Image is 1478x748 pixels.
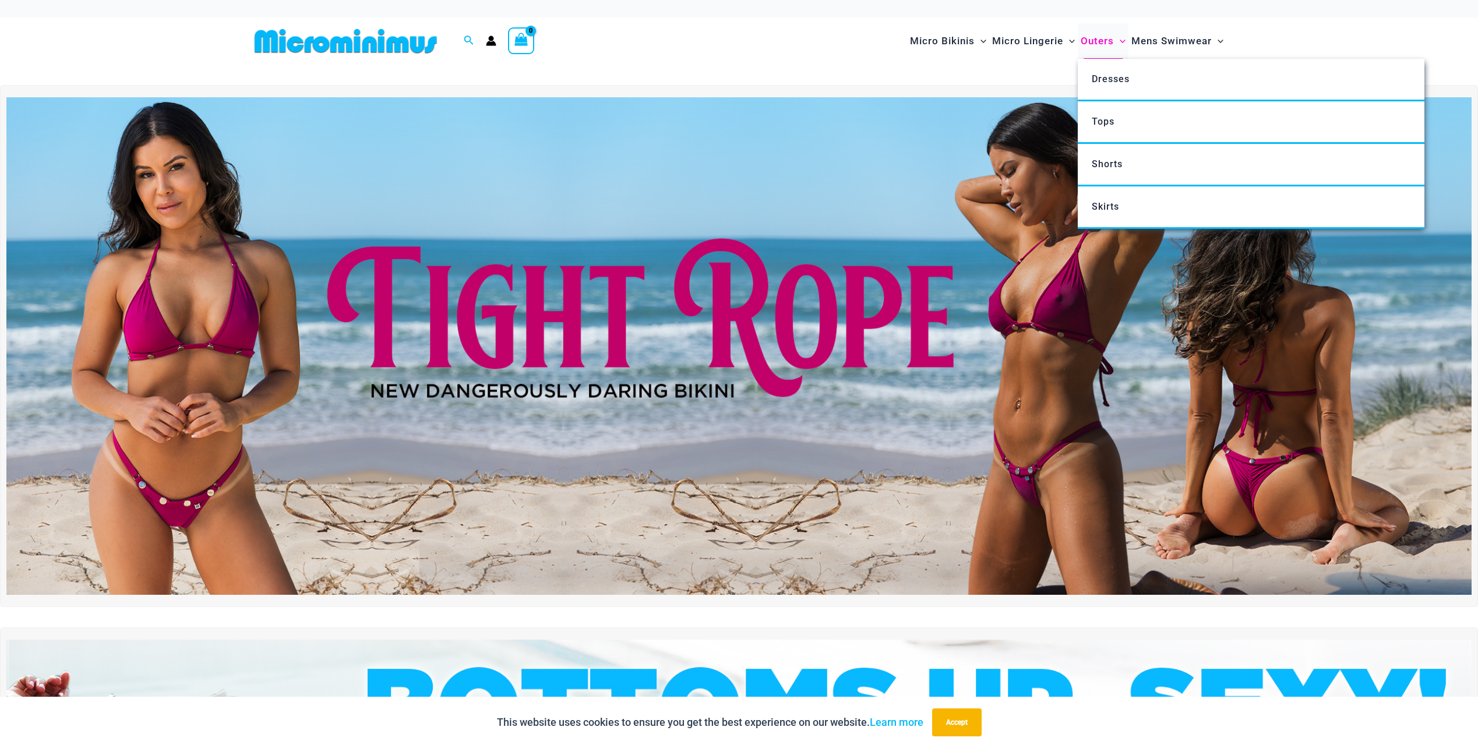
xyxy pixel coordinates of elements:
[910,26,975,56] span: Micro Bikinis
[486,36,496,46] a: Account icon link
[907,23,989,59] a: Micro BikinisMenu ToggleMenu Toggle
[508,27,535,54] a: View Shopping Cart, empty
[1212,26,1223,56] span: Menu Toggle
[905,22,1229,61] nav: Site Navigation
[1078,101,1424,144] a: Tops
[1092,158,1123,170] span: Shorts
[975,26,986,56] span: Menu Toggle
[464,34,474,48] a: Search icon link
[1092,116,1114,127] span: Tops
[1092,201,1119,212] span: Skirts
[992,26,1063,56] span: Micro Lingerie
[1131,26,1212,56] span: Mens Swimwear
[1114,26,1126,56] span: Menu Toggle
[1078,144,1424,186] a: Shorts
[1092,73,1130,84] span: Dresses
[6,97,1472,595] img: Tight Rope Pink Bikini
[1063,26,1075,56] span: Menu Toggle
[932,708,982,736] button: Accept
[250,28,442,54] img: MM SHOP LOGO FLAT
[1078,59,1424,101] a: Dresses
[989,23,1078,59] a: Micro LingerieMenu ToggleMenu Toggle
[1078,23,1128,59] a: OutersMenu ToggleMenu Toggle
[497,714,923,731] p: This website uses cookies to ensure you get the best experience on our website.
[870,716,923,728] a: Learn more
[1081,26,1114,56] span: Outers
[1078,186,1424,229] a: Skirts
[1128,23,1226,59] a: Mens SwimwearMenu ToggleMenu Toggle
